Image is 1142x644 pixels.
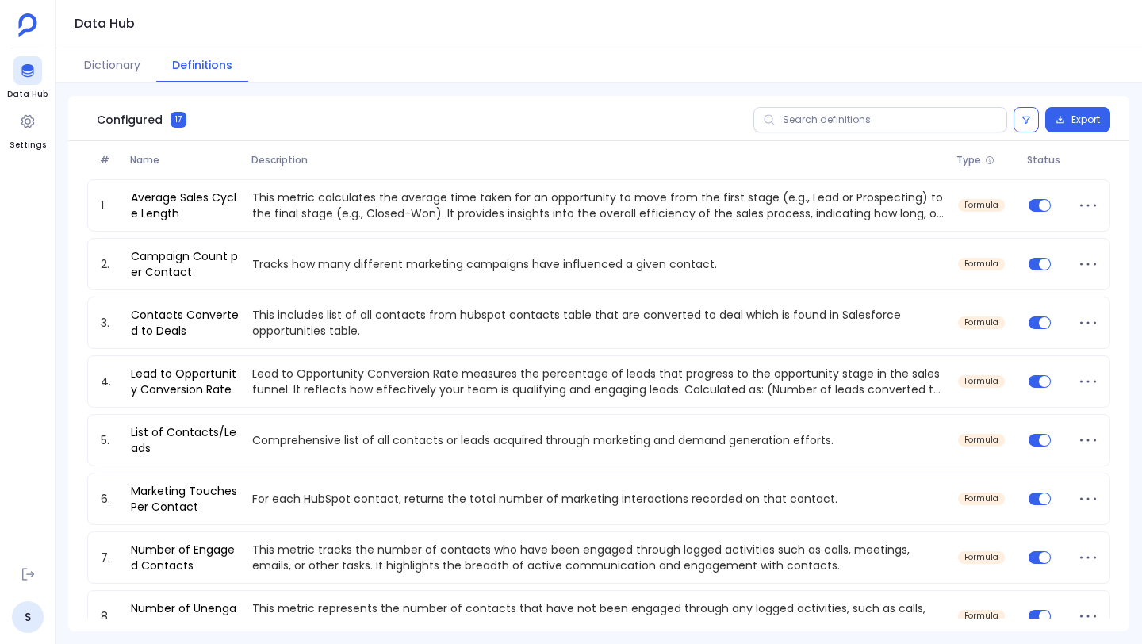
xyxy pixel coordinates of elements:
a: Lead to Opportunity Conversion Rate [125,366,246,397]
span: 5. [94,432,125,448]
p: Comprehensive list of all contacts or leads acquired through marketing and demand generation effo... [246,432,952,448]
span: Settings [10,139,46,151]
span: formula [964,611,998,621]
span: 4. [94,374,125,389]
span: Export [1071,113,1100,126]
a: Marketing Touches Per Contact [125,483,246,515]
a: Settings [10,107,46,151]
h1: Data Hub [75,13,135,35]
span: Description [245,154,951,167]
span: 3. [94,315,125,331]
p: This metric tracks the number of contacts who have been engaged through logged activities such as... [246,542,952,573]
span: 1. [94,197,125,213]
a: Contacts Converted to Deals [125,307,246,339]
span: Name [124,154,245,167]
p: For each HubSpot contact, returns the total number of marketing interactions recorded on that con... [246,491,952,507]
button: Dictionary [68,48,156,82]
a: List of Contacts/Leads [125,424,246,456]
span: 6. [94,491,125,507]
a: Number of Engaged Contacts [125,542,246,573]
span: # [94,154,124,167]
span: Data Hub [7,88,48,101]
a: Data Hub [7,56,48,101]
a: Average Sales Cycle Length [125,190,246,221]
a: Campaign Count per Contact [125,248,246,280]
p: This metric calculates the average time taken for an opportunity to move from the first stage (e.... [246,190,952,221]
p: This metric represents the number of contacts that have not been engaged through any logged activ... [246,600,952,632]
button: Export [1045,107,1110,132]
p: This includes list of all contacts from hubspot contacts table that are converted to deal which i... [246,307,952,339]
a: Number of Unengaged Contacts [125,600,246,632]
span: 7. [94,550,125,565]
span: formula [964,435,998,445]
span: formula [964,201,998,210]
span: formula [964,494,998,504]
span: Configured [97,112,163,128]
img: petavue logo [18,13,37,37]
p: Lead to Opportunity Conversion Rate measures the percentage of leads that progress to the opportu... [246,366,952,397]
span: formula [964,259,998,269]
button: Definitions [156,48,248,82]
a: S [12,601,44,633]
span: Status [1021,154,1071,167]
span: 8. [94,608,125,624]
span: formula [964,553,998,562]
span: 2. [94,256,125,272]
span: formula [964,318,998,328]
span: formula [964,377,998,386]
span: 17 [171,112,186,128]
input: Search definitions [753,107,1007,132]
p: Tracks how many different marketing campaigns have influenced a given contact. [246,256,952,272]
span: Type [956,154,981,167]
